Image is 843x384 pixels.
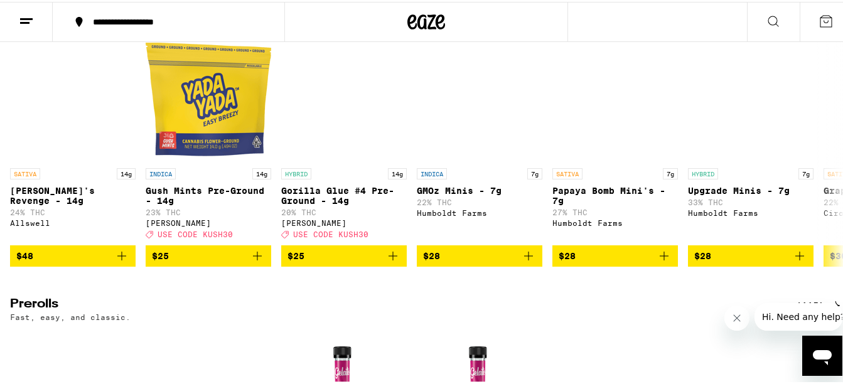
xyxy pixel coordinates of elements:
[688,207,813,215] div: Humboldt Farms
[10,35,136,243] a: Open page for Jack's Revenge - 14g from Allswell
[688,166,718,178] p: HYBRID
[417,243,542,265] button: Add to bag
[754,301,842,329] iframe: Message from company
[423,249,440,259] span: $28
[117,166,136,178] p: 14g
[388,166,407,178] p: 14g
[146,35,271,243] a: Open page for Gush Mints Pre-Ground - 14g from Yada Yada
[281,35,407,160] img: Yada Yada - Gorilla Glue #4 Pre-Ground - 14g
[146,184,271,204] p: Gush Mints Pre-Ground - 14g
[802,334,842,374] iframe: Button to launch messaging window
[552,166,583,178] p: SATIVA
[281,217,407,225] div: [PERSON_NAME]
[10,296,781,311] h2: Prerolls
[688,243,813,265] button: Add to bag
[10,166,40,178] p: SATIVA
[10,35,136,160] img: Allswell - Jack's Revenge - 14g
[158,229,233,237] span: USE CODE KUSH30
[10,243,136,265] button: Add to bag
[552,243,678,265] button: Add to bag
[417,35,542,243] a: Open page for GMOz Minis - 7g from Humboldt Farms
[688,196,813,205] p: 33% THC
[724,304,749,329] iframe: Close message
[527,166,542,178] p: 7g
[287,249,304,259] span: $25
[694,249,711,259] span: $28
[281,184,407,204] p: Gorilla Glue #4 Pre-Ground - 14g
[146,243,271,265] button: Add to bag
[417,207,542,215] div: Humboldt Farms
[10,217,136,225] div: Allswell
[552,184,678,204] p: Papaya Bomb Mini's - 7g
[8,9,90,19] span: Hi. Need any help?
[10,311,131,319] p: Fast, easy, and classic.
[559,249,576,259] span: $28
[10,184,136,204] p: [PERSON_NAME]'s Revenge - 14g
[796,296,842,311] a: (115)
[417,166,447,178] p: INDICA
[146,35,271,160] img: Yada Yada - Gush Mints Pre-Ground - 14g
[688,35,813,160] img: Humboldt Farms - Upgrade Minis - 7g
[552,206,678,215] p: 27% THC
[252,166,271,178] p: 14g
[798,166,813,178] p: 7g
[663,166,678,178] p: 7g
[281,206,407,215] p: 20% THC
[688,184,813,194] p: Upgrade Minis - 7g
[146,166,176,178] p: INDICA
[146,206,271,215] p: 23% THC
[293,229,368,237] span: USE CODE KUSH30
[16,249,33,259] span: $48
[552,217,678,225] div: Humboldt Farms
[688,35,813,243] a: Open page for Upgrade Minis - 7g from Humboldt Farms
[417,196,542,205] p: 22% THC
[152,249,169,259] span: $25
[146,217,271,225] div: [PERSON_NAME]
[281,166,311,178] p: HYBRID
[281,35,407,243] a: Open page for Gorilla Glue #4 Pre-Ground - 14g from Yada Yada
[552,35,678,160] img: Humboldt Farms - Papaya Bomb Mini's - 7g
[10,206,136,215] p: 24% THC
[417,35,542,160] img: Humboldt Farms - GMOz Minis - 7g
[417,184,542,194] p: GMOz Minis - 7g
[552,35,678,243] a: Open page for Papaya Bomb Mini's - 7g from Humboldt Farms
[281,243,407,265] button: Add to bag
